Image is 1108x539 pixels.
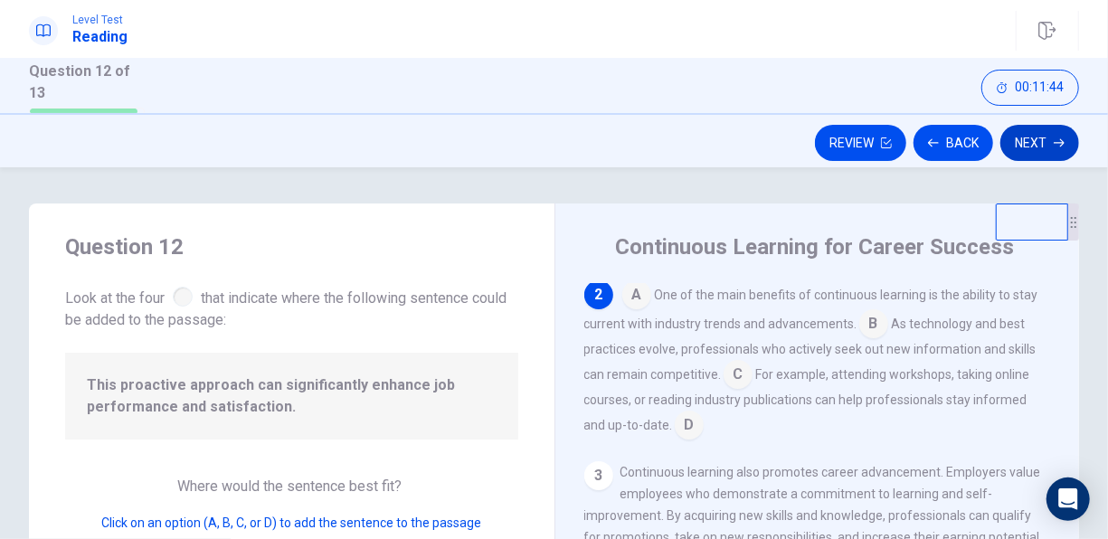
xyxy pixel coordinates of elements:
[29,61,145,104] h1: Question 12 of 13
[615,232,1015,261] h4: Continuous Learning for Career Success
[584,288,1038,331] span: One of the main benefits of continuous learning is the ability to stay current with industry tren...
[584,367,1030,432] span: For example, attending workshops, taking online courses, or reading industry publications can hel...
[914,125,993,161] button: Back
[65,283,518,331] span: Look at the four that indicate where the following sentence could be added to the passage:
[584,317,1037,382] span: As technology and best practices evolve, professionals who actively seek out new information and ...
[65,232,518,261] h4: Question 12
[815,125,906,161] button: Review
[584,280,613,309] div: 2
[981,70,1079,106] button: 00:11:44
[72,26,128,48] h1: Reading
[1046,478,1090,521] div: Open Intercom Messenger
[101,515,481,530] span: Click on an option (A, B, C, or D) to add the sentence to the passage
[724,360,753,389] span: C
[859,309,888,338] span: B
[1015,80,1064,95] span: 00:11:44
[72,14,128,26] span: Level Test
[177,478,405,495] span: Where would the sentence best fit?
[584,461,613,490] div: 3
[675,411,704,440] span: D
[1000,125,1079,161] button: Next
[87,374,497,418] span: This proactive approach can significantly enhance job performance and satisfaction.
